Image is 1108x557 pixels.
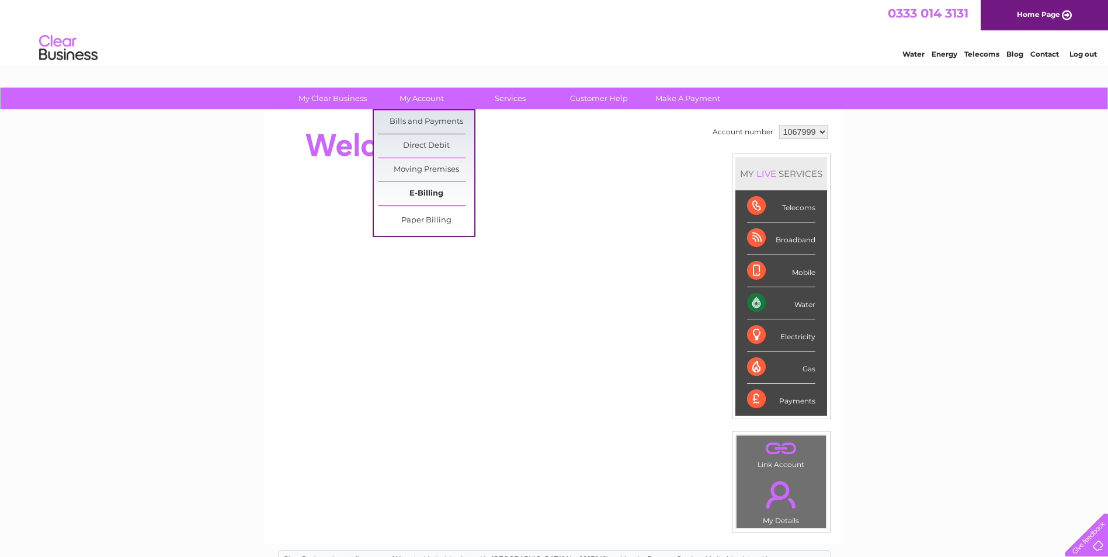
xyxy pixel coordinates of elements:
[373,88,470,109] a: My Account
[378,158,474,182] a: Moving Premises
[462,88,558,109] a: Services
[735,157,827,190] div: MY SERVICES
[1030,50,1059,58] a: Contact
[736,435,826,472] td: Link Account
[932,50,957,58] a: Energy
[378,209,474,232] a: Paper Billing
[378,182,474,206] a: E-Billing
[747,255,815,287] div: Mobile
[1006,50,1023,58] a: Blog
[739,438,823,459] a: .
[902,50,925,58] a: Water
[747,190,815,222] div: Telecoms
[747,287,815,319] div: Water
[747,384,815,415] div: Payments
[551,88,647,109] a: Customer Help
[747,319,815,351] div: Electricity
[739,474,823,515] a: .
[747,222,815,255] div: Broadband
[747,351,815,384] div: Gas
[378,134,474,158] a: Direct Debit
[284,88,381,109] a: My Clear Business
[378,110,474,134] a: Bills and Payments
[736,471,826,528] td: My Details
[964,50,999,58] a: Telecoms
[710,122,776,142] td: Account number
[754,168,779,179] div: LIVE
[640,88,736,109] a: Make A Payment
[279,6,831,57] div: Clear Business is a trading name of Verastar Limited (registered in [GEOGRAPHIC_DATA] No. 3667643...
[39,30,98,66] img: logo.png
[1069,50,1097,58] a: Log out
[888,6,968,20] a: 0333 014 3131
